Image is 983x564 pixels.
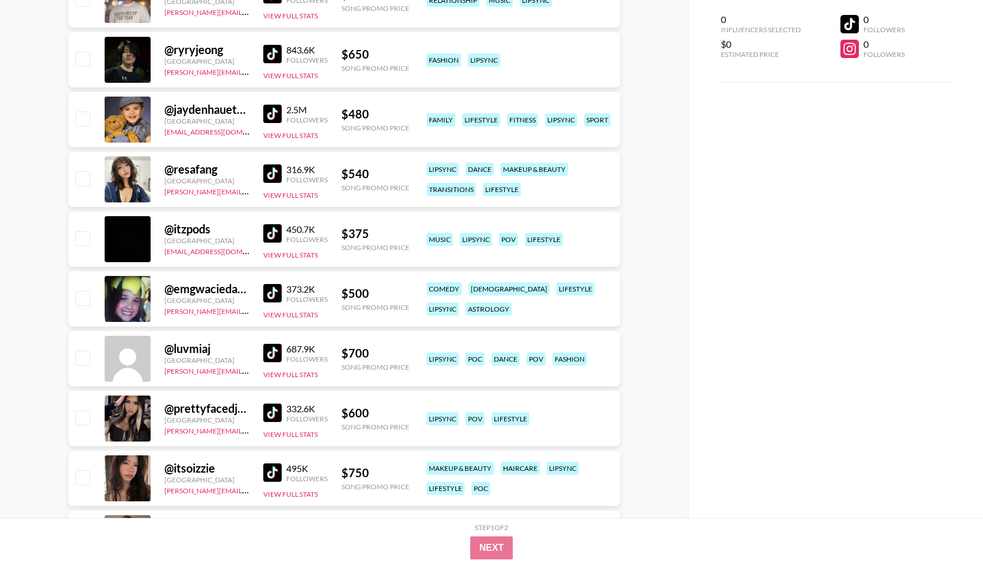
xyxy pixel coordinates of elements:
[263,191,318,199] button: View Full Stats
[286,44,328,56] div: 843.6K
[164,222,249,236] div: @ itzpods
[341,423,409,431] div: Song Promo Price
[164,424,335,435] a: [PERSON_NAME][EMAIL_ADDRESS][DOMAIN_NAME]
[164,177,249,185] div: [GEOGRAPHIC_DATA]
[525,233,563,246] div: lifestyle
[427,482,464,495] div: lifestyle
[286,343,328,355] div: 687.9K
[584,113,610,126] div: sport
[468,53,500,67] div: lipsync
[460,233,492,246] div: lipsync
[721,14,801,25] div: 0
[466,352,485,366] div: poc
[552,352,587,366] div: fashion
[491,412,529,425] div: lifestyle
[263,224,282,243] img: TikTok
[341,243,409,252] div: Song Promo Price
[427,352,459,366] div: lipsync
[263,284,282,302] img: TikTok
[527,352,546,366] div: pov
[286,116,328,124] div: Followers
[475,523,508,532] div: Step 1 of 2
[164,57,249,66] div: [GEOGRAPHIC_DATA]
[427,53,461,67] div: fashion
[507,113,538,126] div: fitness
[427,462,494,475] div: makeup & beauty
[164,342,249,356] div: @ luvmiaj
[263,164,282,183] img: TikTok
[427,233,453,246] div: music
[341,4,409,13] div: Song Promo Price
[263,344,282,362] img: TikTok
[164,416,249,424] div: [GEOGRAPHIC_DATA]
[164,365,335,375] a: [PERSON_NAME][EMAIL_ADDRESS][DOMAIN_NAME]
[286,235,328,244] div: Followers
[721,39,801,50] div: $0
[427,113,455,126] div: family
[164,245,280,256] a: [EMAIL_ADDRESS][DOMAIN_NAME]
[286,283,328,295] div: 373.2K
[721,25,801,34] div: Influencers Selected
[466,163,494,176] div: dance
[263,251,318,259] button: View Full Stats
[341,482,409,491] div: Song Promo Price
[341,183,409,192] div: Song Promo Price
[341,227,409,241] div: $ 375
[427,302,459,316] div: lipsync
[164,282,249,296] div: @ emgwaciedawgie
[470,536,513,559] button: Next
[286,224,328,235] div: 450.7K
[341,466,409,480] div: $ 750
[286,175,328,184] div: Followers
[341,363,409,371] div: Song Promo Price
[286,463,328,474] div: 495K
[286,295,328,304] div: Followers
[341,406,409,420] div: $ 600
[164,296,249,305] div: [GEOGRAPHIC_DATA]
[263,490,318,498] button: View Full Stats
[341,47,409,62] div: $ 650
[341,64,409,72] div: Song Promo Price
[501,163,568,176] div: makeup & beauty
[483,183,521,196] div: lifestyle
[164,117,249,125] div: [GEOGRAPHIC_DATA]
[164,6,335,17] a: [PERSON_NAME][EMAIL_ADDRESS][DOMAIN_NAME]
[427,412,459,425] div: lipsync
[164,236,249,245] div: [GEOGRAPHIC_DATA]
[164,66,335,76] a: [PERSON_NAME][EMAIL_ADDRESS][DOMAIN_NAME]
[462,113,500,126] div: lifestyle
[341,167,409,181] div: $ 540
[263,430,318,439] button: View Full Stats
[427,183,476,196] div: transitions
[469,282,550,296] div: [DEMOGRAPHIC_DATA]
[721,50,801,59] div: Estimated Price
[466,412,485,425] div: pov
[341,303,409,312] div: Song Promo Price
[164,461,249,475] div: @ itsoizzie
[164,305,335,316] a: [PERSON_NAME][EMAIL_ADDRESS][DOMAIN_NAME]
[341,107,409,121] div: $ 480
[164,162,249,177] div: @ resafang
[263,404,282,422] img: TikTok
[466,302,512,316] div: astrology
[164,125,280,136] a: [EMAIL_ADDRESS][DOMAIN_NAME]
[499,233,518,246] div: pov
[263,131,318,140] button: View Full Stats
[164,43,249,57] div: @ ryryjeong
[164,185,335,196] a: [PERSON_NAME][EMAIL_ADDRESS][DOMAIN_NAME]
[164,102,249,117] div: @ jaydenhaueterofficial
[341,124,409,132] div: Song Promo Price
[286,164,328,175] div: 316.9K
[164,484,335,495] a: [PERSON_NAME][EMAIL_ADDRESS][DOMAIN_NAME]
[286,104,328,116] div: 2.5M
[263,71,318,80] button: View Full Stats
[427,282,462,296] div: comedy
[263,370,318,379] button: View Full Stats
[471,482,490,495] div: poc
[427,163,459,176] div: lipsync
[286,403,328,415] div: 332.6K
[863,50,905,59] div: Followers
[547,462,579,475] div: lipsync
[286,56,328,64] div: Followers
[286,415,328,423] div: Followers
